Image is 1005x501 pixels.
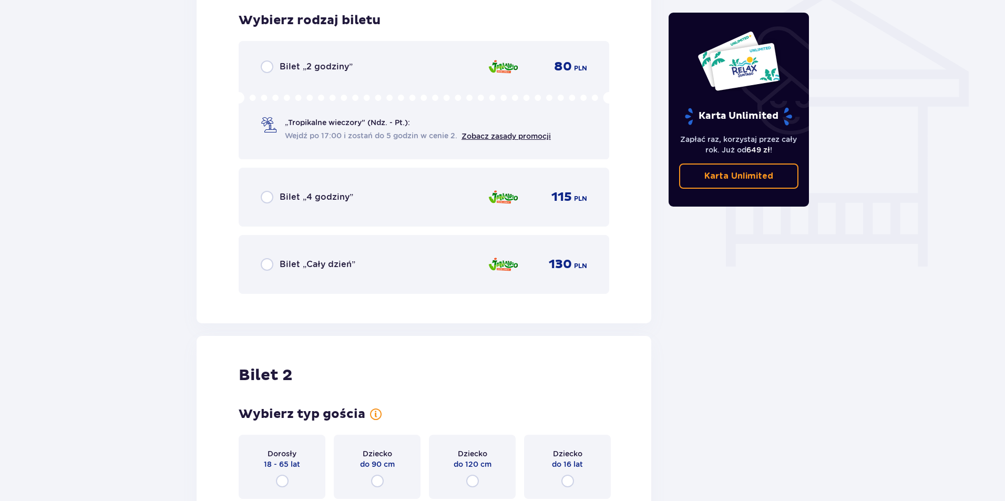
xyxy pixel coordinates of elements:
[488,56,519,78] img: Jamango
[280,191,353,203] span: Bilet „4 godziny”
[280,259,355,270] span: Bilet „Cały dzień”
[488,253,519,275] img: Jamango
[462,132,551,140] a: Zobacz zasady promocji
[280,61,353,73] span: Bilet „2 godziny”
[239,406,365,422] h3: Wybierz typ gościa
[549,257,572,272] span: 130
[574,64,587,73] span: PLN
[454,459,491,469] span: do 120 cm
[285,130,457,141] span: Wejdź po 17:00 i zostań do 5 godzin w cenie 2.
[553,448,582,459] span: Dziecko
[679,134,799,155] p: Zapłać raz, korzystaj przez cały rok. Już od !
[360,459,395,469] span: do 90 cm
[554,59,572,75] span: 80
[679,163,799,189] a: Karta Unlimited
[552,459,583,469] span: do 16 lat
[704,170,773,182] p: Karta Unlimited
[488,186,519,208] img: Jamango
[574,261,587,271] span: PLN
[285,117,410,128] span: „Tropikalne wieczory" (Ndz. - Pt.):
[268,448,296,459] span: Dorosły
[697,30,781,91] img: Dwie karty całoroczne do Suntago z napisem 'UNLIMITED RELAX', na białym tle z tropikalnymi liśćmi...
[551,189,572,205] span: 115
[239,13,381,28] h3: Wybierz rodzaj biletu
[239,365,292,385] h2: Bilet 2
[264,459,300,469] span: 18 - 65 lat
[458,448,487,459] span: Dziecko
[684,107,793,126] p: Karta Unlimited
[746,146,770,154] span: 649 zł
[574,194,587,203] span: PLN
[363,448,392,459] span: Dziecko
